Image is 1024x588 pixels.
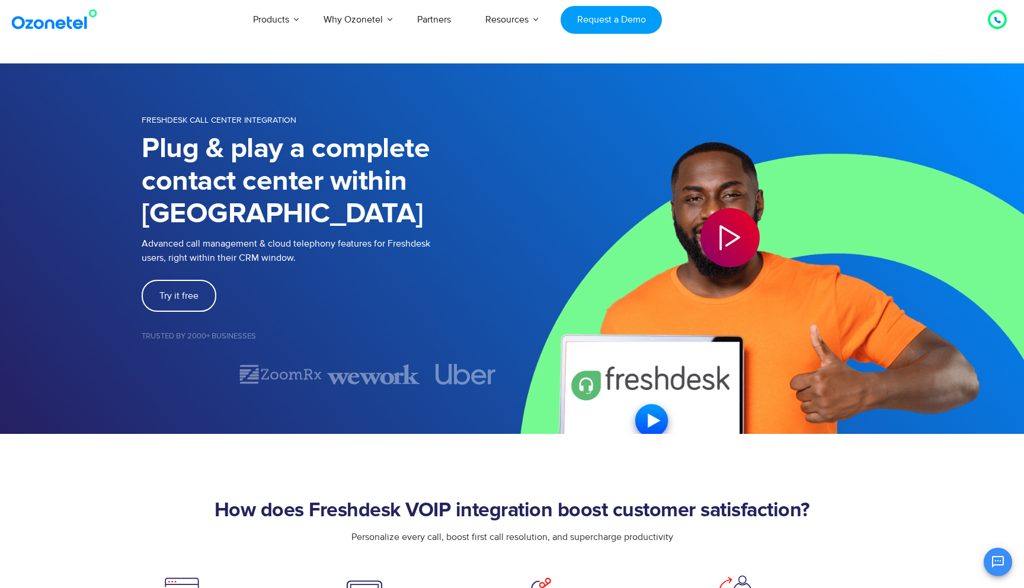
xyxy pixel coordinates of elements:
[142,499,882,523] h2: How does Freshdesk VOIP integration boost customer satisfaction?
[142,333,512,340] h5: Trusted by 2000+ Businesses
[327,364,420,385] img: wework
[142,115,296,125] span: FRESHDESK CALL CENTER INTEGRATION
[700,208,760,267] div: Play Video
[159,291,199,301] span: Try it free
[142,367,234,382] div: 1 of 7
[327,364,420,385] div: 3 of 7
[238,364,323,385] img: zoomrx
[351,531,673,543] span: Personalize every call, boost first call resolution, and supercharge productivity
[420,364,512,385] div: 4 of 7
[561,6,662,34] a: Request a Demo
[142,237,512,265] p: Advanced call management & cloud telephony features for Freshdesk users, right within their CRM w...
[984,548,1012,576] button: Open chat
[436,364,496,385] img: uber
[234,364,327,385] div: 2 of 7
[142,280,216,312] a: Try it free
[142,133,512,231] h1: Plug & play a complete contact center within [GEOGRAPHIC_DATA]
[142,364,512,385] div: Image Carousel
